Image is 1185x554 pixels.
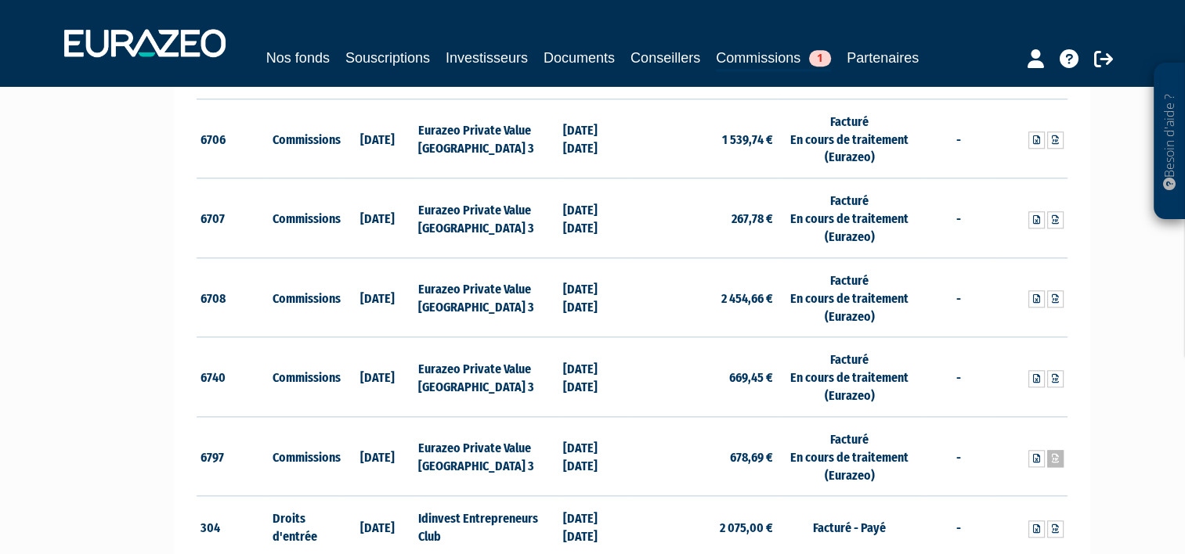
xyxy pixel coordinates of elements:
td: Commissions [269,416,341,496]
td: - [922,416,995,496]
td: Facturé En cours de traitement (Eurazeo) [777,99,922,178]
td: 6797 [197,416,269,496]
td: [DATE] [341,99,414,178]
td: [DATE] [DATE] [559,99,632,178]
td: 678,69 € [632,416,777,496]
td: - [922,178,995,258]
td: 1 539,74 € [632,99,777,178]
a: Investisseurs [446,47,528,69]
td: Eurazeo Private Value [GEOGRAPHIC_DATA] 3 [414,257,558,337]
td: - [922,257,995,337]
td: Commissions [269,337,341,417]
td: [DATE] [341,337,414,417]
td: Facturé En cours de traitement (Eurazeo) [777,257,922,337]
td: - [922,337,995,417]
td: Facturé En cours de traitement (Eurazeo) [777,337,922,417]
td: Eurazeo Private Value [GEOGRAPHIC_DATA] 3 [414,178,558,258]
td: Commissions [269,99,341,178]
td: Facturé En cours de traitement (Eurazeo) [777,178,922,258]
td: Commissions [269,257,341,337]
a: Commissions1 [716,47,831,71]
td: [DATE] [DATE] [559,416,632,496]
td: 6708 [197,257,269,337]
td: [DATE] [DATE] [559,178,632,258]
td: 267,78 € [632,178,777,258]
td: [DATE] [DATE] [559,257,632,337]
td: 669,45 € [632,337,777,417]
p: Besoin d'aide ? [1161,71,1179,212]
td: 2 454,66 € [632,257,777,337]
img: 1732889491-logotype_eurazeo_blanc_rvb.png [64,29,226,57]
a: Partenaires [847,47,919,69]
td: Eurazeo Private Value [GEOGRAPHIC_DATA] 3 [414,416,558,496]
td: [DATE] [341,178,414,258]
td: Eurazeo Private Value [GEOGRAPHIC_DATA] 3 [414,337,558,417]
td: 6740 [197,337,269,417]
td: [DATE] [341,416,414,496]
span: 1 [809,50,831,67]
td: Facturé En cours de traitement (Eurazeo) [777,416,922,496]
a: Nos fonds [266,47,330,69]
td: - [922,99,995,178]
td: 6706 [197,99,269,178]
td: Commissions [269,178,341,258]
td: 6707 [197,178,269,258]
td: [DATE] [341,257,414,337]
a: Souscriptions [345,47,430,69]
td: Eurazeo Private Value [GEOGRAPHIC_DATA] 3 [414,99,558,178]
a: Conseillers [630,47,700,69]
a: Documents [544,47,615,69]
td: [DATE] [DATE] [559,337,632,417]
